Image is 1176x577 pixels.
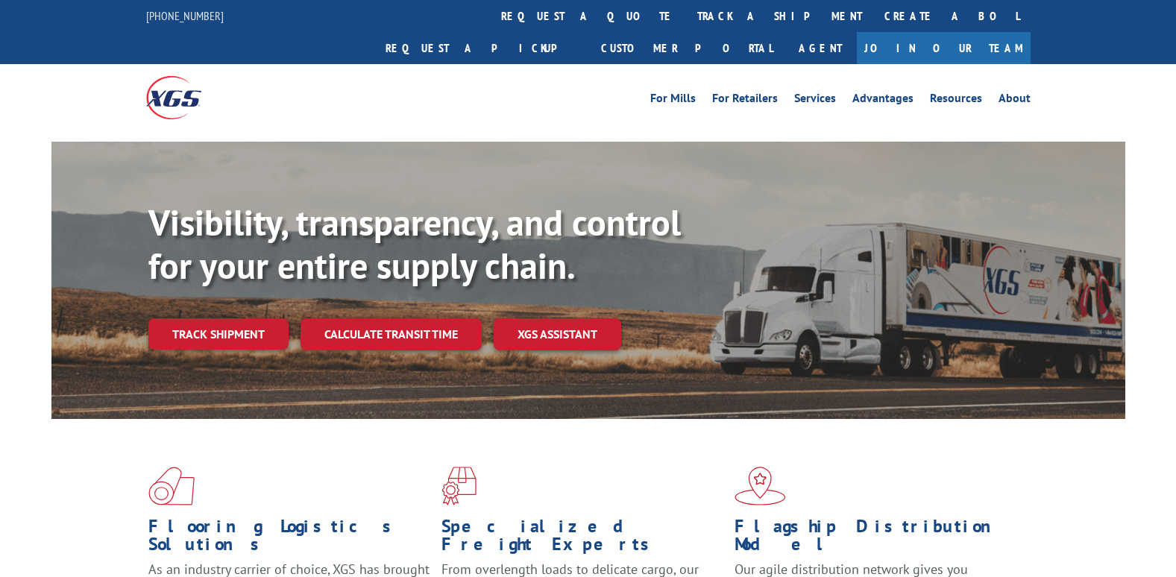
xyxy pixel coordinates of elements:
a: Join Our Team [857,32,1031,64]
h1: Flooring Logistics Solutions [148,517,430,561]
a: Calculate transit time [301,318,482,350]
h1: Specialized Freight Experts [441,517,723,561]
a: Resources [930,92,982,109]
img: xgs-icon-focused-on-flooring-red [441,467,477,505]
a: Services [794,92,836,109]
a: Customer Portal [590,32,784,64]
img: xgs-icon-flagship-distribution-model-red [735,467,786,505]
a: [PHONE_NUMBER] [146,8,224,23]
h1: Flagship Distribution Model [735,517,1016,561]
a: Advantages [852,92,914,109]
a: For Mills [650,92,696,109]
a: Agent [784,32,857,64]
a: XGS ASSISTANT [494,318,621,350]
img: xgs-icon-total-supply-chain-intelligence-red [148,467,195,505]
a: For Retailers [712,92,778,109]
a: Track shipment [148,318,289,350]
b: Visibility, transparency, and control for your entire supply chain. [148,199,681,288]
a: Request a pickup [374,32,590,64]
a: About [999,92,1031,109]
